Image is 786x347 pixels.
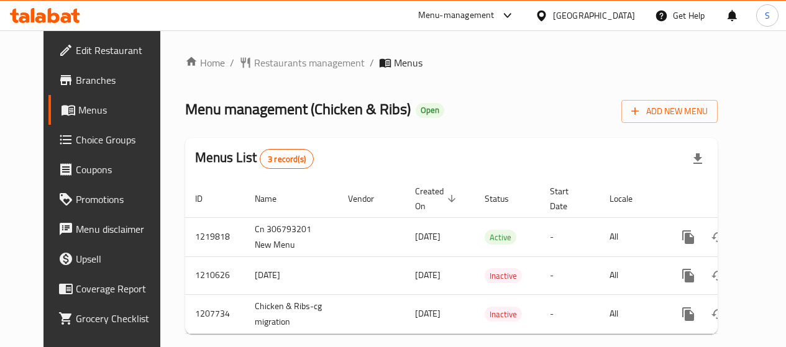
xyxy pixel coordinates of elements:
td: All [600,217,664,256]
td: Chicken & Ribs-cg migration [245,294,338,333]
td: Cn 306793201 New Menu [245,217,338,256]
span: Restaurants management [254,55,365,70]
a: Menus [48,95,175,125]
td: 1210626 [185,256,245,294]
span: [DATE] [415,228,441,245]
button: Change Status [703,261,733,291]
button: more [674,261,703,291]
span: Promotions [76,192,165,207]
span: Name [255,191,293,206]
span: [DATE] [415,267,441,283]
a: Coupons [48,155,175,184]
span: Menu management ( Chicken & Ribs ) [185,95,411,123]
span: Coupons [76,162,165,177]
span: S [765,9,770,22]
li: / [230,55,234,70]
span: [DATE] [415,305,441,322]
a: Choice Groups [48,125,175,155]
button: more [674,222,703,252]
div: [GEOGRAPHIC_DATA] [553,9,635,22]
a: Branches [48,65,175,95]
button: more [674,299,703,329]
td: - [540,217,600,256]
td: - [540,294,600,333]
a: Coverage Report [48,274,175,304]
span: Branches [76,73,165,88]
td: All [600,294,664,333]
button: Add New Menu [621,100,718,123]
span: Add New Menu [631,104,708,119]
div: Open [416,103,444,118]
a: Upsell [48,244,175,274]
span: Locale [610,191,649,206]
td: All [600,256,664,294]
td: 1207734 [185,294,245,333]
span: Open [416,105,444,115]
span: ID [195,191,219,206]
td: - [540,256,600,294]
span: Active [485,230,516,245]
span: Menus [394,55,423,70]
span: Inactive [485,269,522,283]
div: Total records count [260,149,314,169]
div: Export file [683,144,713,174]
a: Edit Restaurant [48,35,175,65]
span: Start Date [550,184,585,214]
a: Grocery Checklist [48,304,175,333]
span: Menus [78,102,165,117]
button: Change Status [703,299,733,329]
nav: breadcrumb [185,55,718,70]
div: Inactive [485,268,522,283]
a: Home [185,55,225,70]
a: Restaurants management [239,55,365,70]
span: Edit Restaurant [76,43,165,58]
span: Vendor [348,191,390,206]
span: Status [485,191,525,206]
h2: Menus List [195,148,314,169]
span: Menu disclaimer [76,222,165,237]
span: 3 record(s) [260,153,313,165]
li: / [370,55,374,70]
span: Upsell [76,251,165,266]
td: 1219818 [185,217,245,256]
a: Menu disclaimer [48,214,175,244]
span: Choice Groups [76,132,165,147]
span: Coverage Report [76,281,165,296]
td: [DATE] [245,256,338,294]
span: Inactive [485,307,522,322]
a: Promotions [48,184,175,214]
div: Menu-management [418,8,495,23]
button: Change Status [703,222,733,252]
span: Created On [415,184,460,214]
span: Grocery Checklist [76,311,165,326]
